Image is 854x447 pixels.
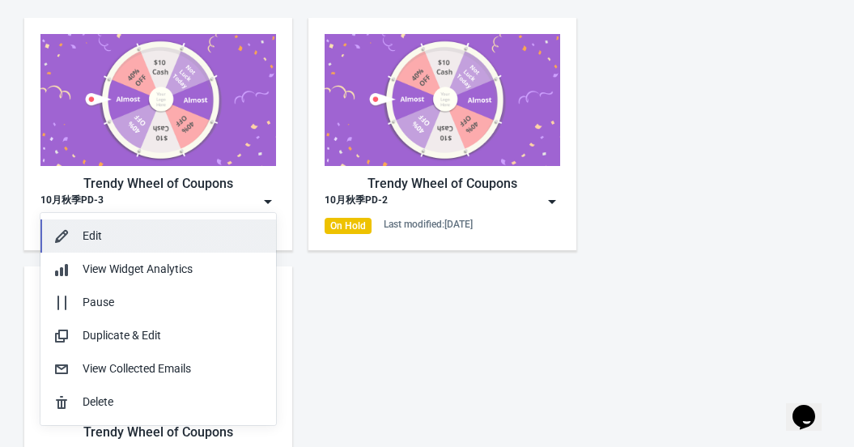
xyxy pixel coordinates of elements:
button: Edit [40,219,276,253]
button: View Widget Analytics [40,253,276,286]
span: View Widget Analytics [83,262,193,275]
img: dropdown.png [260,194,276,210]
div: 10月秋季PD-3 [40,194,104,210]
iframe: chat widget [786,382,838,431]
div: Duplicate & Edit [83,327,263,344]
div: On Hold [325,218,372,234]
div: Delete [83,394,263,411]
div: Pause [83,294,263,311]
div: Edit [83,228,263,245]
button: Delete [40,385,276,419]
div: Last modified: [DATE] [384,218,473,231]
button: View Collected Emails [40,352,276,385]
div: View Collected Emails [83,360,263,377]
button: Duplicate & Edit [40,319,276,352]
img: dropdown.png [544,194,560,210]
div: Trendy Wheel of Coupons [40,423,276,442]
button: Pause [40,286,276,319]
img: trendy_game.png [40,34,276,166]
div: 10月秋季PD-2 [325,194,388,210]
div: Trendy Wheel of Coupons [325,174,560,194]
div: Trendy Wheel of Coupons [40,174,276,194]
img: trendy_game.png [325,34,560,166]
